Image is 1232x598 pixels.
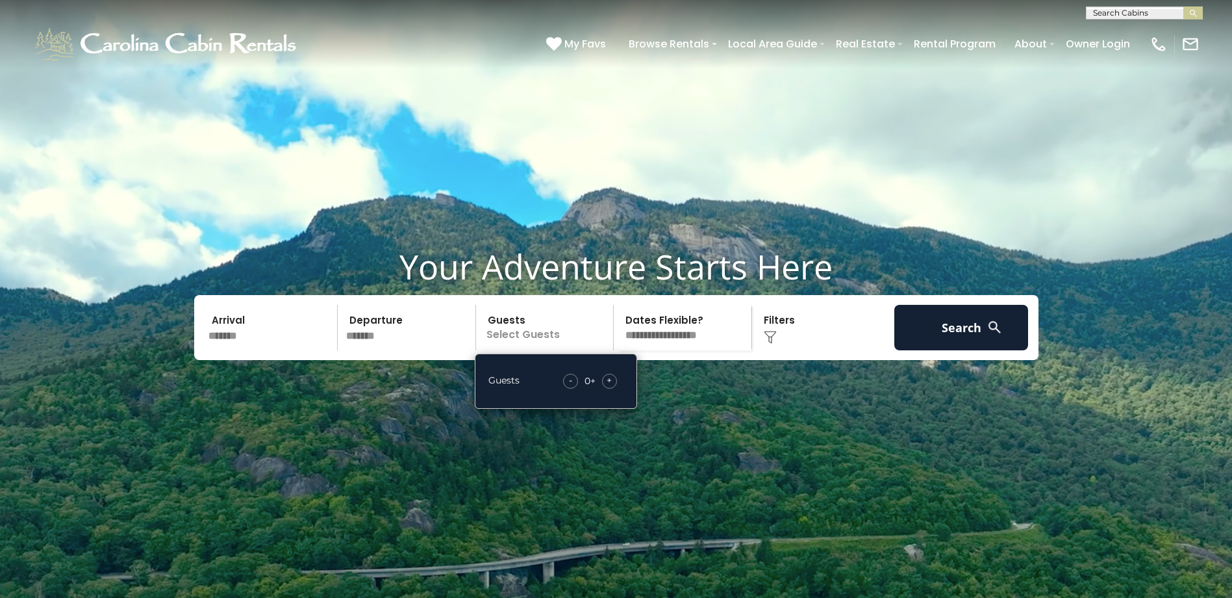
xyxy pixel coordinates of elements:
[764,331,777,344] img: filter--v1.png
[557,374,623,389] div: +
[622,32,716,55] a: Browse Rentals
[564,36,606,52] span: My Favs
[1150,35,1168,53] img: phone-regular-white.png
[1008,32,1053,55] a: About
[569,374,572,387] span: -
[907,32,1002,55] a: Rental Program
[480,305,614,350] p: Select Guests
[585,374,590,387] div: 0
[1181,35,1200,53] img: mail-regular-white.png
[546,36,609,53] a: My Favs
[829,32,901,55] a: Real Estate
[32,25,302,64] img: White-1-1-2.png
[607,374,612,387] span: +
[987,319,1003,335] img: search-regular-white.png
[722,32,823,55] a: Local Area Guide
[488,376,520,385] h5: Guests
[894,305,1029,350] button: Search
[1059,32,1137,55] a: Owner Login
[10,246,1222,287] h1: Your Adventure Starts Here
